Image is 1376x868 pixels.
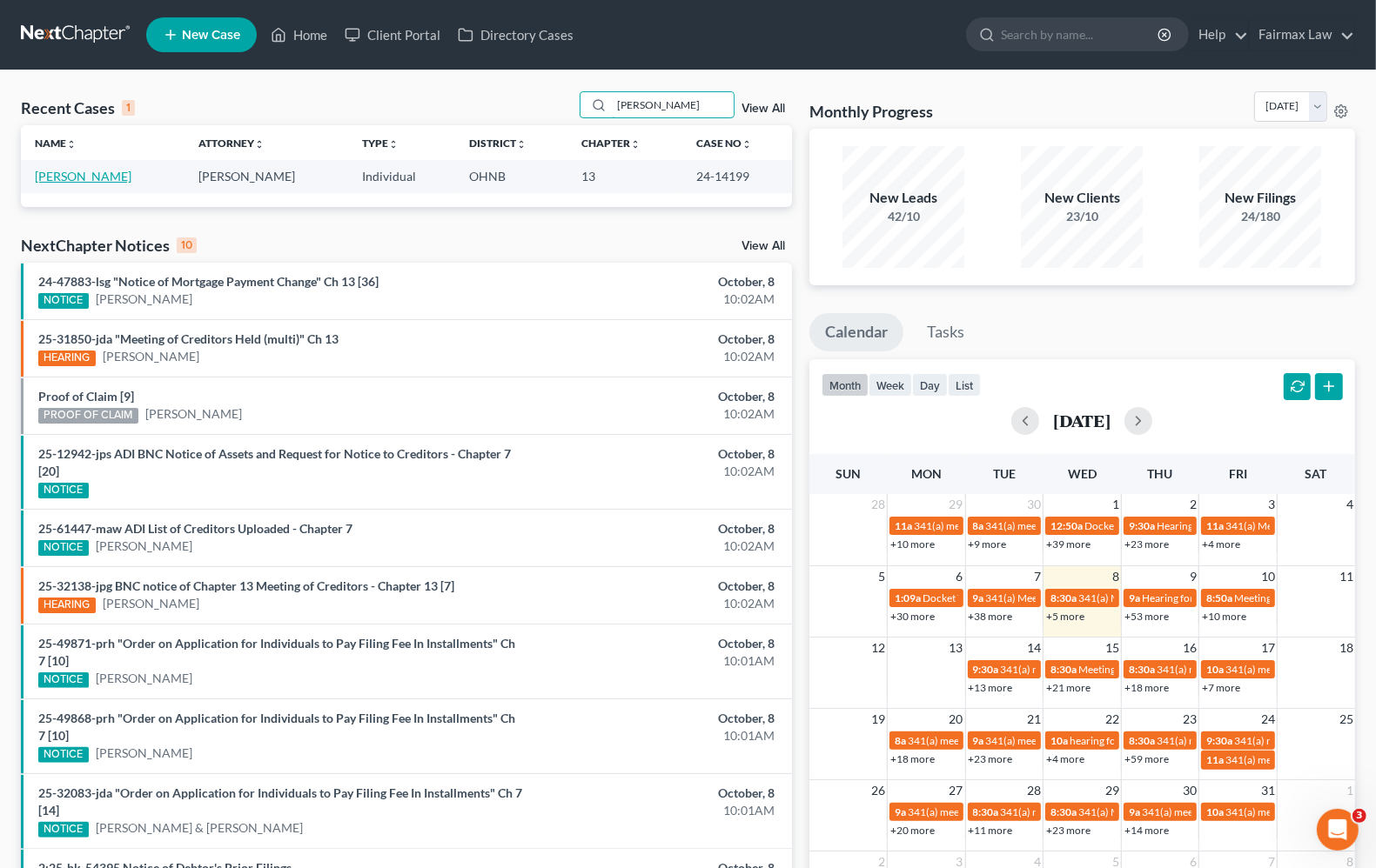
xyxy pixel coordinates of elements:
a: Help [1190,19,1248,50]
div: 10:02AM [540,537,775,555]
h3: Monthly Progress [809,101,933,122]
span: Docket Text: for [PERSON_NAME] [1084,519,1240,532]
a: +18 more [1124,681,1169,694]
span: 20 [948,709,965,730]
i: unfold_more [66,139,77,150]
span: 31 [1259,780,1277,801]
span: Meeting for [PERSON_NAME] [1078,663,1215,676]
a: 25-61447-maw ADI List of Creditors Uploaded - Chapter 7 [38,521,352,536]
a: +20 more [890,824,935,837]
a: +4 more [1202,537,1240,551]
a: Chapterunfold_more [581,137,641,150]
div: October, 8 [540,578,775,595]
span: 27 [948,780,965,801]
a: [PERSON_NAME] [35,169,131,184]
a: Fairmax Law [1250,19,1354,50]
div: 10:02AM [540,405,775,423]
div: NextChapter Notices [21,235,197,256]
span: Hearing for [PERSON_NAME] & [PERSON_NAME] [1142,591,1370,604]
i: unfold_more [630,139,641,150]
span: 16 [1181,638,1198,658]
span: 8 [1111,566,1121,587]
span: 29 [948,494,965,515]
span: 13 [948,638,965,658]
span: 1 [1111,494,1121,515]
span: 18 [1338,638,1355,658]
div: 24/180 [1199,208,1321,225]
a: +14 more [1124,824,1169,837]
span: 22 [1104,709,1121,730]
span: 10a [1050,734,1068,747]
iframe: Intercom live chat [1317,809,1359,851]
div: October, 8 [540,273,775,290]
a: View All [742,103,785,115]
span: Meeting for [PERSON_NAME] [1234,591,1371,604]
a: +21 more [1046,681,1091,694]
span: 8a [895,734,906,747]
span: 11 [1338,566,1355,587]
span: 24 [1259,709,1277,730]
button: list [948,373,981,397]
i: unfold_more [742,139,752,150]
div: NOTICE [38,672,89,688]
a: +10 more [890,537,935,551]
span: 341(a) meeting for [PERSON_NAME] [908,734,1076,747]
a: +23 more [1124,537,1169,551]
span: 9a [973,734,984,747]
span: 341(a) meeting for [PERSON_NAME] [986,734,1154,747]
span: 341(a) Meeting for [PERSON_NAME] and [PERSON_NAME] [1078,805,1350,818]
td: [PERSON_NAME] [185,160,348,192]
a: [PERSON_NAME] [96,744,192,762]
div: 10 [177,237,197,253]
span: Wed [1068,466,1097,481]
span: 3 [1266,494,1277,515]
a: 25-49868-prh "Order on Application for Individuals to Pay Filing Fee In Installments" Ch 7 [10] [38,711,515,743]
span: 9a [973,591,984,604]
a: Home [262,19,336,50]
div: October, 8 [540,331,775,348]
span: 2 [1188,494,1198,515]
span: 29 [1104,780,1121,801]
button: month [822,373,869,397]
div: 10:02AM [540,348,775,365]
a: +13 more [969,681,1013,694]
div: October, 8 [540,635,775,652]
a: 25-32138-jpg BNC notice of Chapter 13 Meeting of Creditors - Chapter 13 [7] [38,578,454,593]
div: 10:01AM [540,652,775,670]
div: 10:02AM [540,463,775,480]
span: 25 [1338,709,1355,730]
div: October, 8 [540,388,775,405]
a: View All [742,240,785,252]
a: +23 more [969,752,1013,765]
span: 15 [1104,638,1121,658]
div: NOTICE [38,293,89,309]
div: 10:02AM [540,290,775,308]
span: 341(a) meeting for [PERSON_NAME] [914,519,1082,532]
span: 17 [1259,638,1277,658]
a: Proof of Claim [9] [38,389,134,404]
div: HEARING [38,351,96,366]
span: 12 [869,638,887,658]
span: 341(a) Meeting for [PERSON_NAME] and [PERSON_NAME] [1078,591,1350,604]
span: 8:30a [973,805,999,818]
span: 9 [1188,566,1198,587]
span: 1 [1345,780,1355,801]
span: 11a [1206,519,1224,532]
i: unfold_more [388,139,399,150]
span: 341(a) meeting for [PERSON_NAME] & [PERSON_NAME] [986,519,1246,532]
span: 5 [876,566,887,587]
a: 24-47883-lsg "Notice of Mortgage Payment Change" Ch 13 [36] [38,274,379,289]
a: [PERSON_NAME] [103,348,199,365]
input: Search by name... [1001,18,1160,50]
span: 341(a) meeting for [PERSON_NAME] [1001,805,1169,818]
span: 341(a) meeting for [PERSON_NAME] [1142,805,1310,818]
a: [PERSON_NAME] [96,537,192,555]
a: +23 more [1046,824,1091,837]
span: 9a [1129,591,1140,604]
a: Case Nounfold_more [696,137,752,150]
span: 10 [1259,566,1277,587]
td: 13 [567,160,681,192]
span: 6 [955,566,965,587]
span: 28 [1025,780,1043,801]
div: NOTICE [38,747,89,763]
